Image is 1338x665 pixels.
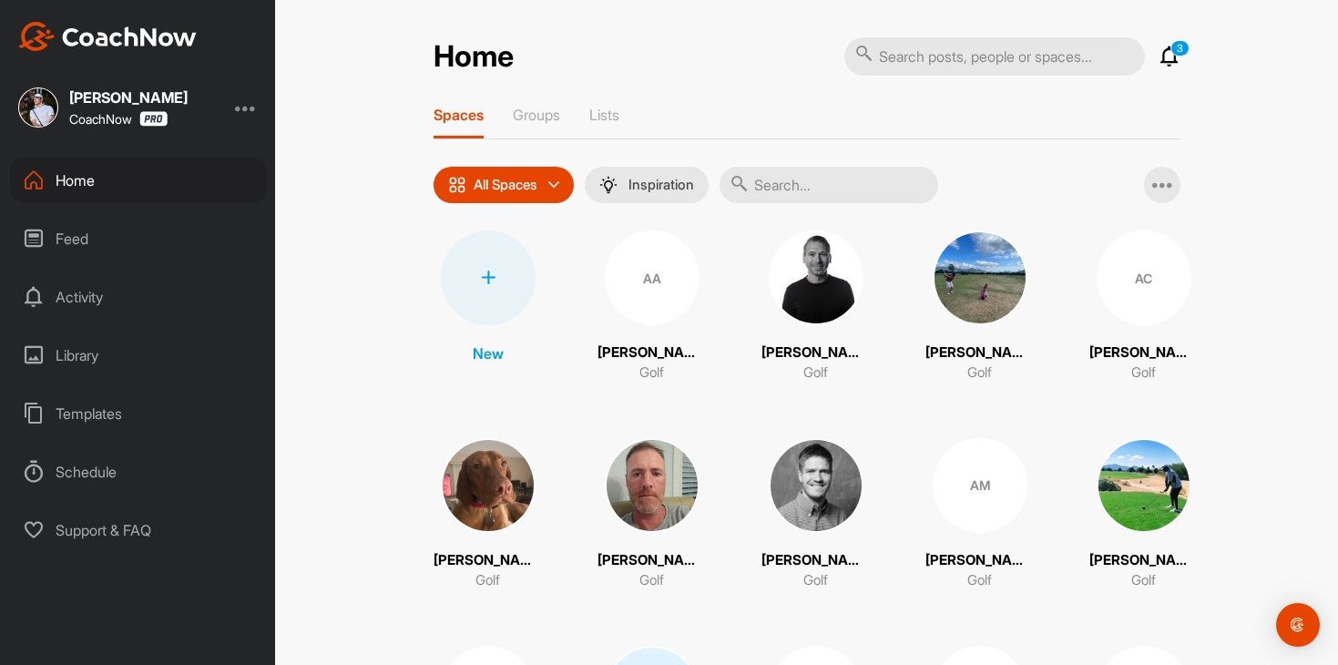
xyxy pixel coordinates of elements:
img: square_a7f8f94edf1f42e2f99f1870060b0499.jpg [605,438,700,533]
a: [PERSON_NAME]Golf [434,438,543,591]
p: All Spaces [474,178,537,192]
p: [PERSON_NAME] [598,550,707,571]
p: [PERSON_NAME] [925,550,1035,571]
p: Spaces [434,106,484,124]
div: Schedule [10,449,267,495]
div: Feed [10,216,267,261]
a: AA[PERSON_NAME]Golf [598,230,707,384]
p: [PERSON_NAME] [761,343,871,363]
a: [PERSON_NAME]Golf [598,438,707,591]
img: CoachNow [18,22,197,51]
img: square_4ad7f1488764088b47349a2f3e8be983.jpg [769,230,863,325]
p: [PERSON_NAME] [434,550,543,571]
img: icon [448,176,466,194]
input: Search posts, people or spaces... [844,37,1145,76]
img: square_69e7ce49b8ac85affed7bcbb6ba4170a.jpg [18,87,58,128]
img: square_5d5ea3900045a32c5f0e14723a918235.jpg [769,438,863,533]
div: CoachNow [69,111,168,127]
input: Search... [720,167,938,203]
h2: Home [434,39,514,75]
div: AA [605,230,700,325]
p: Golf [967,363,992,384]
div: AC [1097,230,1191,325]
p: Golf [803,570,828,591]
div: Activity [10,274,267,320]
div: AM [933,438,1027,533]
p: [PERSON_NAME] [1089,550,1199,571]
a: [PERSON_NAME]Golf [761,230,871,384]
p: Lists [589,106,619,124]
p: New [473,343,504,364]
a: [PERSON_NAME]Golf [1089,438,1199,591]
img: square_56740f6eb7669d56b777449353fdbc6e.jpg [1097,438,1191,533]
img: CoachNow Pro [139,111,168,127]
p: 3 [1170,40,1190,56]
img: square_eec0f594bafd57d3833894f68a3a4b55.jpg [441,438,536,533]
a: [PERSON_NAME]Golf [761,438,871,591]
div: Open Intercom Messenger [1276,603,1320,647]
div: Library [10,332,267,378]
p: Golf [639,363,664,384]
a: [PERSON_NAME]Golf [925,230,1035,384]
p: Golf [803,363,828,384]
p: [PERSON_NAME] [598,343,707,363]
p: [PERSON_NAME] [761,550,871,571]
p: [PERSON_NAME] [1089,343,1199,363]
p: Groups [513,106,560,124]
img: square_b00858370602f481b2a27c50c729950e.jpg [933,230,1027,325]
div: Support & FAQ [10,507,267,553]
div: Home [10,158,267,203]
p: Golf [475,570,500,591]
a: AC[PERSON_NAME]Golf [1089,230,1199,384]
a: AM[PERSON_NAME]Golf [925,438,1035,591]
img: menuIcon [599,176,618,194]
p: Golf [967,570,992,591]
p: Inspiration [628,178,694,192]
p: [PERSON_NAME] [925,343,1035,363]
div: Templates [10,391,267,436]
p: Golf [1131,363,1156,384]
p: Golf [1131,570,1156,591]
div: [PERSON_NAME] [69,90,188,105]
p: Golf [639,570,664,591]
